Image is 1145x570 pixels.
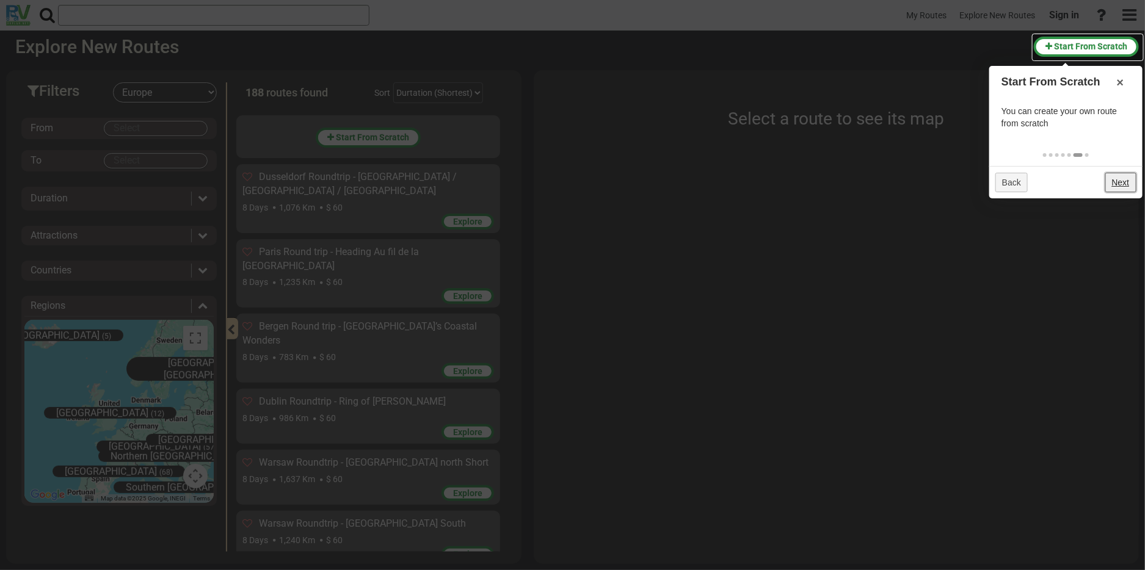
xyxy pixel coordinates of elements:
a: × [1111,72,1130,93]
a: Back [995,173,1028,192]
a: Next [1105,173,1136,192]
h1: Start From Scratch [1001,72,1100,92]
button: Start From Scratch [1034,37,1139,57]
div: You can create your own route from scratch [989,93,1143,142]
span: Start From Scratch [1054,41,1127,51]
